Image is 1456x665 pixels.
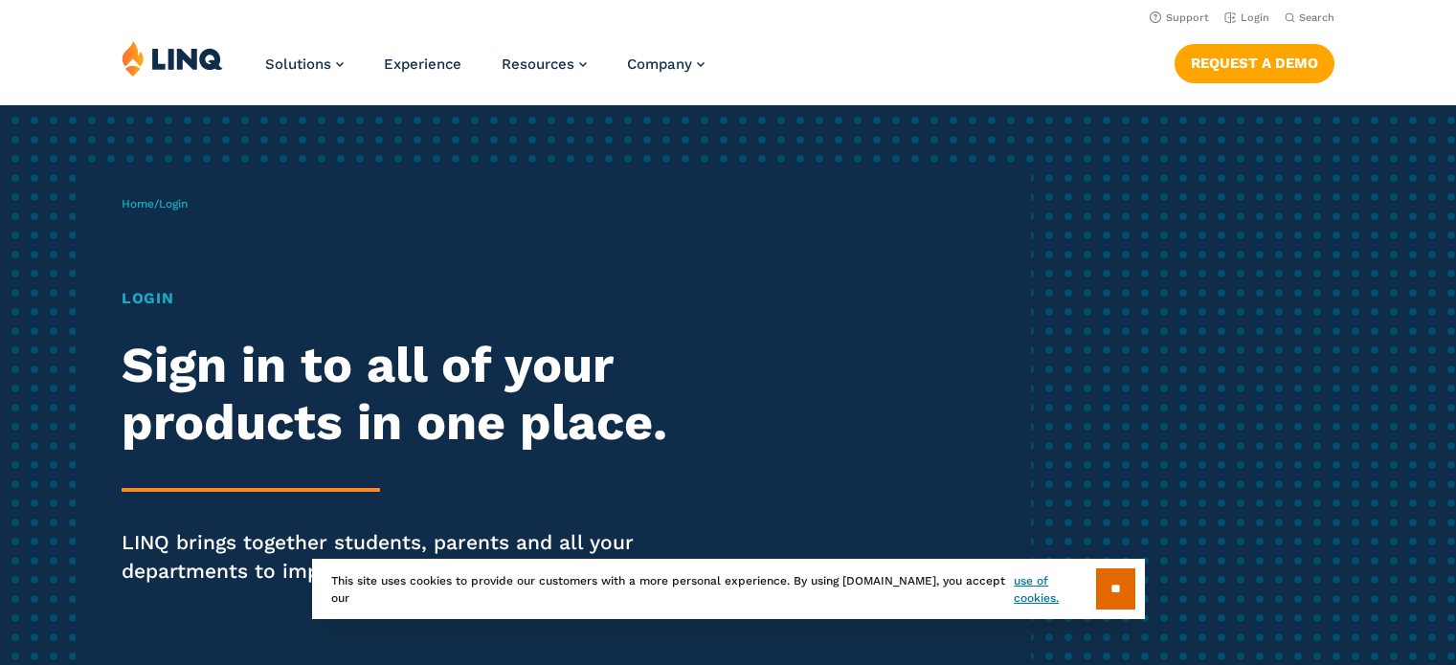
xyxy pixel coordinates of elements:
span: Search [1299,11,1334,24]
a: Company [627,55,705,73]
img: LINQ | K‑12 Software [122,40,223,77]
nav: Button Navigation [1175,40,1334,82]
span: / [122,197,188,211]
button: Open Search Bar [1285,11,1334,25]
a: Experience [384,55,461,73]
h1: Login [122,287,683,310]
a: use of cookies. [1014,572,1095,607]
span: Login [159,197,188,211]
a: Resources [502,55,587,73]
a: Login [1224,11,1269,24]
nav: Primary Navigation [265,40,705,103]
div: This site uses cookies to provide our customers with a more personal experience. By using [DOMAIN... [312,559,1145,619]
span: Resources [502,55,574,73]
h2: Sign in to all of your products in one place. [122,337,683,452]
p: LINQ brings together students, parents and all your departments to improve efficiency and transpa... [122,528,683,586]
a: Support [1150,11,1209,24]
a: Request a Demo [1175,44,1334,82]
a: Solutions [265,55,344,73]
span: Company [627,55,692,73]
a: Home [122,197,154,211]
span: Solutions [265,55,331,73]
